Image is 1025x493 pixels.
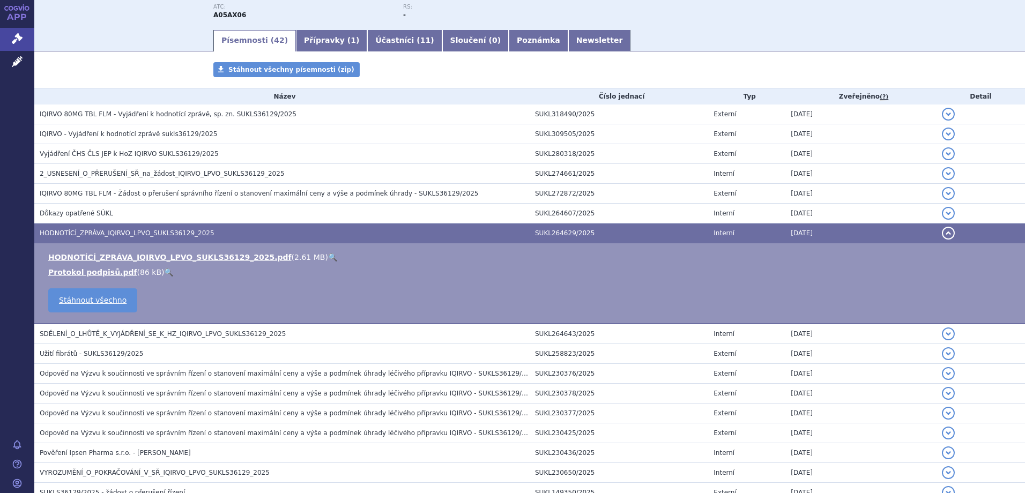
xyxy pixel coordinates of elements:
span: Externí [714,110,736,118]
button: detail [942,187,955,200]
span: Externí [714,429,736,437]
span: Externí [714,190,736,197]
span: IQIRVO 80MG TBL FLM - Vyjádření k hodnotící zprávě, sp. zn. SUKLS36129/2025 [40,110,296,118]
span: Externí [714,350,736,357]
span: 42 [274,36,284,44]
span: Interní [714,170,734,177]
td: [DATE] [785,443,936,463]
span: Odpověď na Výzvu k součinnosti ve správním řízení o stanovení maximální ceny a výše a podmínek úh... [40,370,538,377]
span: 0 [492,36,497,44]
a: HODNOTÍCÍ_ZPRÁVA_IQIRVO_LPVO_SUKLS36129_2025.pdf [48,253,292,262]
span: Odpověď na Výzvu k součinnosti ve správním řízení o stanovení maximální ceny a výše a podmínek úh... [40,429,615,437]
th: Zveřejněno [785,88,936,104]
span: HODNOTÍCÍ_ZPRÁVA_IQIRVO_LPVO_SUKLS36129_2025 [40,229,214,237]
button: detail [942,407,955,420]
a: Newsletter [568,30,631,51]
td: [DATE] [785,384,936,404]
td: [DATE] [785,104,936,124]
span: 86 kB [140,268,161,277]
span: Vyjádření ČHS ČLS JEP k HoZ IQIRVO SUKLS36129/2025 [40,150,219,158]
a: Písemnosti (42) [213,30,296,51]
button: detail [942,327,955,340]
a: Přípravky (1) [296,30,367,51]
button: detail [942,128,955,140]
td: SUKL309505/2025 [530,124,708,144]
span: Externí [714,390,736,397]
button: detail [942,147,955,160]
a: Poznámka [509,30,568,51]
th: Typ [708,88,785,104]
span: Interní [714,330,734,338]
span: Odpověď na Výzvu k součinnosti ve správním řízení o stanovení maximální ceny a výše a podmínek úh... [40,409,538,417]
span: IQIRVO 80MG TBL FLM - Žádost o přerušení správního řízení o stanovení maximální ceny a výše a pod... [40,190,479,197]
button: detail [942,108,955,121]
button: detail [942,427,955,439]
button: detail [942,446,955,459]
td: [DATE] [785,344,936,364]
td: SUKL230650/2025 [530,463,708,483]
td: SUKL272872/2025 [530,184,708,204]
span: 11 [420,36,430,44]
td: [DATE] [785,364,936,384]
p: ATC: [213,4,392,10]
td: SUKL264629/2025 [530,223,708,243]
li: ( ) [48,252,1014,263]
span: Odpověď na Výzvu k součinnosti ve správním řízení o stanovení maximální ceny a výše a podmínek úh... [40,390,538,397]
a: 🔍 [328,253,337,262]
button: detail [942,347,955,360]
td: SUKL230436/2025 [530,443,708,463]
a: Stáhnout všechny písemnosti (zip) [213,62,360,77]
a: 🔍 [164,268,173,277]
td: [DATE] [785,124,936,144]
span: 2.61 MB [294,253,325,262]
span: SDĚLENÍ_O_LHŮTĚ_K_VYJÁDŘENÍ_SE_K_HZ_IQIRVO_LPVO_SUKLS36129_2025 [40,330,286,338]
span: VYROZUMĚNÍ_O_POKRAČOVÁNÍ_V_SŘ_IQIRVO_LPVO_SUKLS36129_2025 [40,469,270,476]
span: Externí [714,150,736,158]
th: Číslo jednací [530,88,708,104]
td: SUKL264643/2025 [530,324,708,344]
td: SUKL230378/2025 [530,384,708,404]
strong: - [403,11,406,19]
td: [DATE] [785,184,936,204]
button: detail [942,207,955,220]
td: [DATE] [785,423,936,443]
td: [DATE] [785,404,936,423]
span: 2_USNESENÍ_O_PŘERUŠENÍ_SŘ_na_žádost_IQIRVO_LPVO_SUKLS36129_2025 [40,170,285,177]
td: SUKL280318/2025 [530,144,708,164]
span: Interní [714,210,734,217]
td: [DATE] [785,164,936,184]
span: Interní [714,469,734,476]
a: Sloučení (0) [442,30,509,51]
td: SUKL258823/2025 [530,344,708,364]
button: detail [942,387,955,400]
a: Stáhnout všechno [48,288,137,312]
td: SUKL230376/2025 [530,364,708,384]
p: RS: [403,4,582,10]
span: Důkazy opatřené SÚKL [40,210,113,217]
td: SUKL318490/2025 [530,104,708,124]
span: Externí [714,370,736,377]
button: detail [942,227,955,240]
span: Externí [714,409,736,417]
th: Detail [937,88,1025,104]
td: [DATE] [785,324,936,344]
abbr: (?) [880,93,888,101]
span: Interní [714,229,734,237]
a: Protokol podpisů.pdf [48,268,137,277]
td: [DATE] [785,204,936,223]
td: [DATE] [785,144,936,164]
th: Název [34,88,530,104]
button: detail [942,466,955,479]
td: SUKL230377/2025 [530,404,708,423]
td: [DATE] [785,463,936,483]
span: Stáhnout všechny písemnosti (zip) [228,66,354,73]
span: Interní [714,449,734,457]
button: detail [942,167,955,180]
td: [DATE] [785,223,936,243]
button: detail [942,367,955,380]
strong: ELAFIBRANOR [213,11,246,19]
td: SUKL274661/2025 [530,164,708,184]
td: SUKL230425/2025 [530,423,708,443]
span: 1 [351,36,356,44]
span: Pověření Ipsen Pharma s.r.o. - Jan Strnad [40,449,191,457]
